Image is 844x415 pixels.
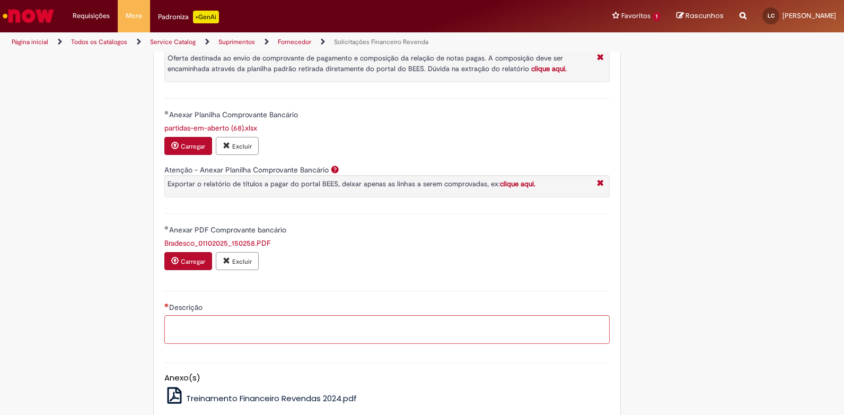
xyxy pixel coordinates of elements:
[594,53,606,64] i: Fechar More information Por question_atencao
[164,315,610,344] textarea: Descrição
[594,178,606,189] i: Fechar More information Por question_atencao_comprovante_bancario
[164,123,257,133] a: Download de partidas-em-aberto (68).xlsx
[164,110,169,115] span: Obrigatório Preenchido
[531,64,567,73] a: clique aqui.
[164,374,610,383] h5: Anexo(s)
[164,393,357,404] a: Treinamento Financeiro Revendas 2024.pdf
[169,225,288,235] span: Anexar PDF Comprovante bancário
[73,11,110,21] span: Requisições
[278,38,311,46] a: Fornecedor
[768,12,775,19] span: LC
[232,257,252,266] small: Excluir
[8,32,555,52] ul: Trilhas de página
[164,303,169,307] span: Necessários
[126,11,142,21] span: More
[168,54,567,73] span: Oferta destinada ao envio de comprovante de pagamento e composição da relação de notas pagas. A c...
[71,38,127,46] a: Todos os Catálogos
[181,257,205,266] small: Carregar
[164,226,169,230] span: Obrigatório Preenchido
[500,179,535,188] a: clique aqui.
[216,252,259,270] button: Excluir anexo Bradesco_01102025_150258.PDF
[1,5,56,27] img: ServiceNow
[193,11,219,23] p: +GenAi
[164,165,329,175] label: Atenção - Anexar Planilha Comprovante Bancário
[169,302,205,312] span: Descrição
[232,142,252,151] small: Excluir
[158,11,219,23] div: Padroniza
[685,11,724,21] span: Rascunhos
[621,11,650,21] span: Favoritos
[676,11,724,21] a: Rascunhos
[164,137,212,155] button: Carregar anexo de Anexar Planilha Comprovante Bancário Required
[218,38,255,46] a: Suprimentos
[216,137,259,155] button: Excluir anexo partidas-em-aberto (68).xlsx
[164,252,212,270] button: Carregar anexo de Anexar PDF Comprovante bancário Required
[181,142,205,151] small: Carregar
[150,38,196,46] a: Service Catalog
[653,12,661,21] span: 1
[186,393,357,404] span: Treinamento Financeiro Revendas 2024.pdf
[164,238,270,248] a: Download de Bradesco_01102025_150258.PDF
[169,110,300,119] span: Anexar Planilha Comprovante Bancário
[12,38,48,46] a: Página inicial
[329,165,341,174] span: Ajuda para Atenção - Anexar Planilha Comprovante Bancário
[783,11,836,20] span: [PERSON_NAME]
[168,179,535,188] span: Exportar o relatório de títulos a pagar do portal BEES, deixar apenas as linhas a serem comprovad...
[334,38,428,46] a: Solicitações Financeiro Revenda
